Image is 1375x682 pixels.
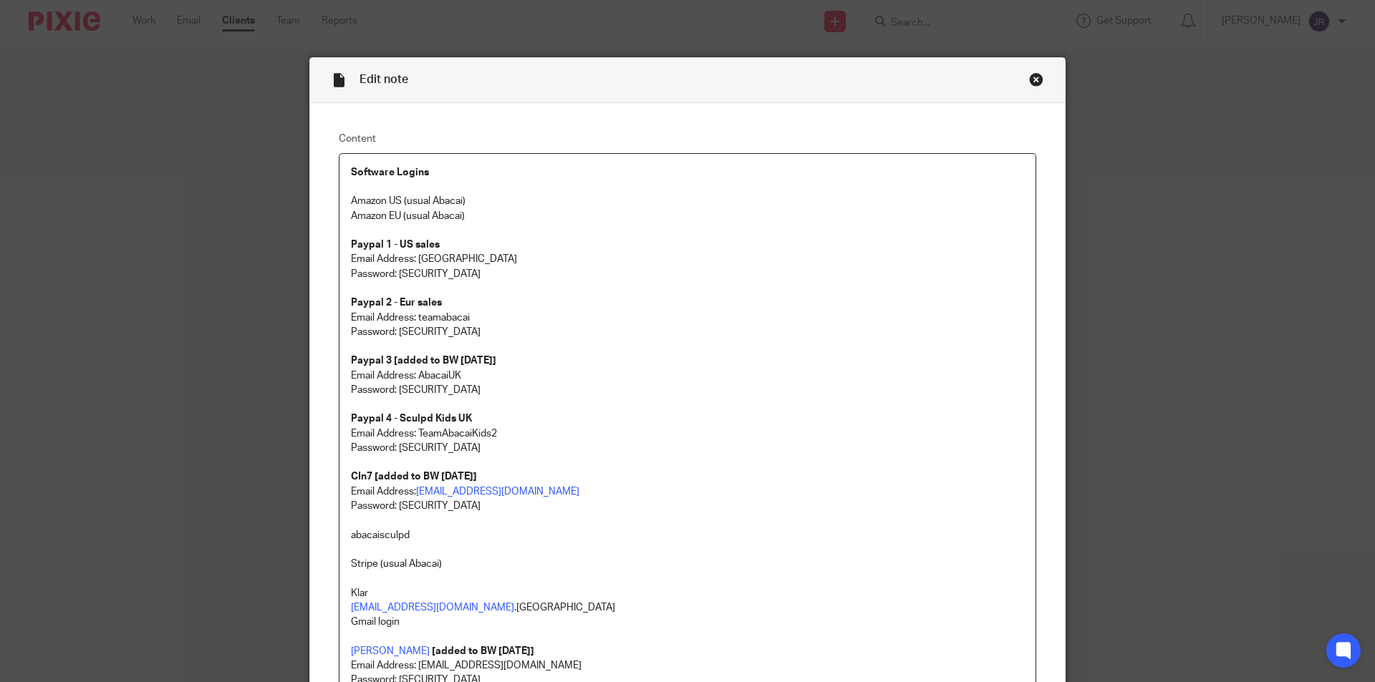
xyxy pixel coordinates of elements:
strong: [added to BW [DATE]] [375,472,477,482]
p: Email Address: teamabacai [351,311,1024,325]
strong: CIn7 [351,472,372,482]
a: [PERSON_NAME] [351,646,430,656]
p: Password: [SECURITY_DATA] [351,383,1024,397]
strong: Software Logins [351,167,429,177]
p: Email Address: [EMAIL_ADDRESS][DOMAIN_NAME] [351,658,1024,673]
strong: Paypal 2 - Eur sales [351,298,442,308]
strong: Paypal 1 - US sales [351,240,440,250]
span: Edit note [360,74,408,85]
p: Password: [SECURITY_DATA] [351,325,1024,339]
p: .[GEOGRAPHIC_DATA] [351,600,1024,615]
p: abacaisculpd [351,528,1024,542]
div: Close this dialog window [1029,72,1043,87]
p: Password: [SECURITY_DATA] [351,499,1024,513]
strong: Paypal 3 [added to BW [DATE]] [351,356,496,366]
a: [EMAIL_ADDRESS][DOMAIN_NAME] [416,487,579,497]
a: [EMAIL_ADDRESS][DOMAIN_NAME] [351,603,514,613]
strong: [added to BW [DATE]] [432,646,534,656]
p: Email Address: TeamAbacaiKids2 Password: [SECURITY_DATA] [351,427,1024,456]
label: Content [339,132,1036,146]
p: Password: [SECURITY_DATA] [351,267,1024,281]
p: Email Address: AbacaiUK [351,369,1024,383]
p: Email Address: [351,484,1024,499]
p: Gmail login [351,615,1024,629]
p: Amazon EU (usual Abacai) [351,209,1024,223]
strong: Paypal 4 - Sculpd Kids UK [351,414,472,424]
p: Amazon US (usual Abacai) [351,194,1024,208]
p: Email Address: [GEOGRAPHIC_DATA] [351,252,1024,266]
p: Klar [351,586,1024,600]
p: Stripe (usual Abacai) [351,557,1024,571]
